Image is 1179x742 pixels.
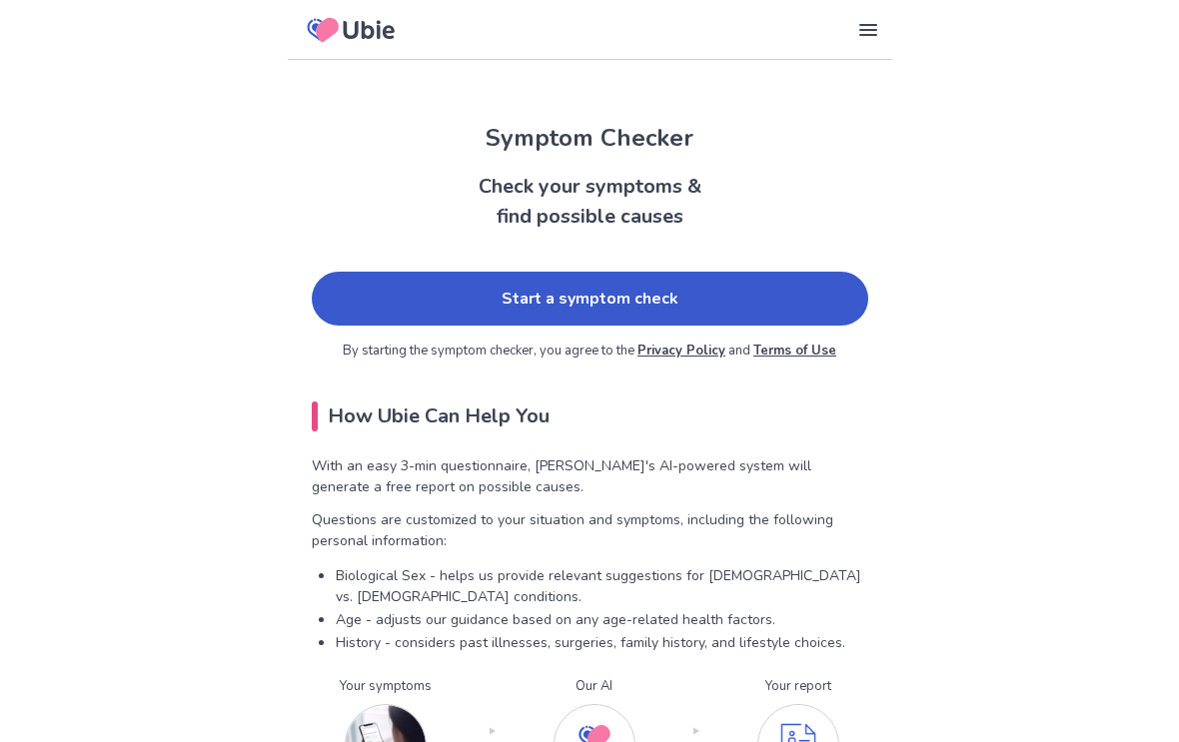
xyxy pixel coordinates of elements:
p: Biological Sex - helps us provide relevant suggestions for [DEMOGRAPHIC_DATA] vs. [DEMOGRAPHIC_DA... [336,565,868,607]
p: By starting the symptom checker, you agree to the and [312,342,868,362]
p: Your report [757,677,839,697]
a: Start a symptom check [312,272,868,326]
a: Terms of Use [753,342,836,360]
p: History - considers past illnesses, surgeries, family history, and lifestyle choices. [336,632,868,653]
p: Age - adjusts our guidance based on any age-related health factors. [336,609,868,630]
p: Questions are customized to your situation and symptoms, including the following personal informa... [312,509,868,551]
h1: Symptom Checker [288,120,892,156]
h2: How Ubie Can Help You [312,401,868,431]
p: Our AI [554,677,635,697]
p: Your symptoms [340,677,432,697]
p: With an easy 3-min questionnaire, [PERSON_NAME]'s AI-powered system will generate a free report o... [312,455,868,497]
a: Privacy Policy [637,342,725,360]
h2: Check your symptoms & find possible causes [288,172,892,232]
